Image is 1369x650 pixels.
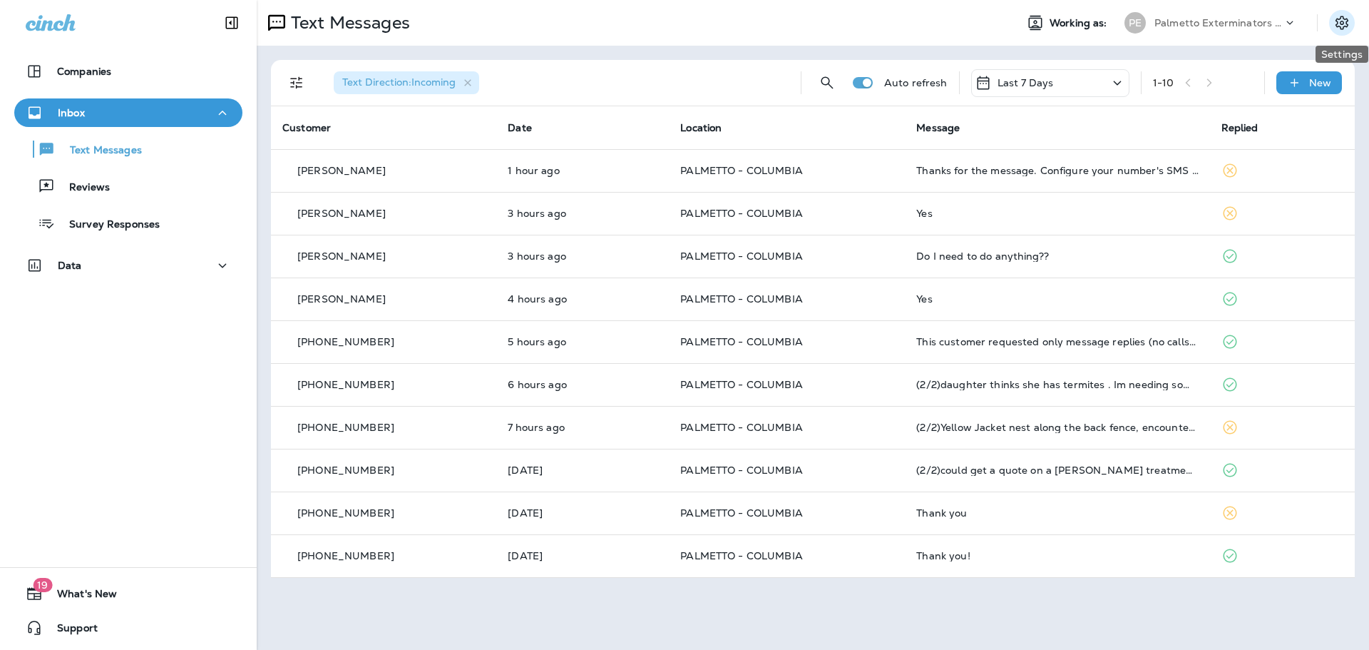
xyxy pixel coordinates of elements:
[1329,10,1355,36] button: Settings
[282,68,311,97] button: Filters
[508,464,657,476] p: Sep 4, 2025 11:31 AM
[43,588,117,605] span: What's New
[14,134,242,164] button: Text Messages
[14,251,242,280] button: Data
[14,208,242,238] button: Survey Responses
[884,77,948,88] p: Auto refresh
[297,208,386,219] p: [PERSON_NAME]
[508,422,657,433] p: Sep 9, 2025 08:55 AM
[508,336,657,347] p: Sep 9, 2025 10:43 AM
[14,57,242,86] button: Companies
[680,507,803,519] span: PALMETTO - COLUMBIA
[334,71,479,94] div: Text Direction:Incoming
[297,165,386,176] p: [PERSON_NAME]
[14,171,242,201] button: Reviews
[680,250,803,263] span: PALMETTO - COLUMBIA
[43,622,98,639] span: Support
[508,250,657,262] p: Sep 9, 2025 01:04 PM
[680,164,803,177] span: PALMETTO - COLUMBIA
[14,98,242,127] button: Inbox
[508,293,657,305] p: Sep 9, 2025 12:16 PM
[297,422,394,433] p: [PHONE_NUMBER]
[56,144,142,158] p: Text Messages
[297,379,394,390] p: [PHONE_NUMBER]
[508,208,657,219] p: Sep 9, 2025 01:08 PM
[916,121,960,134] span: Message
[508,507,657,519] p: Sep 3, 2025 01:21 PM
[1221,121,1258,134] span: Replied
[297,250,386,262] p: [PERSON_NAME]
[680,378,803,391] span: PALMETTO - COLUMBIA
[916,208,1198,219] div: Yes
[680,121,722,134] span: Location
[297,550,394,562] p: [PHONE_NUMBER]
[508,550,657,562] p: Sep 2, 2025 08:40 AM
[916,550,1198,562] div: Thank you!
[55,181,110,195] p: Reviews
[297,293,386,305] p: [PERSON_NAME]
[998,77,1054,88] p: Last 7 Days
[1316,46,1368,63] div: Settings
[212,9,252,37] button: Collapse Sidebar
[508,165,657,176] p: Sep 9, 2025 02:55 PM
[55,218,160,232] p: Survey Responses
[680,293,803,305] span: PALMETTO - COLUMBIA
[33,578,52,592] span: 19
[58,260,82,271] p: Data
[285,12,410,34] p: Text Messages
[916,507,1198,519] div: Thank you
[1050,17,1110,29] span: Working as:
[916,422,1198,433] div: (2/2)Yellow Jacket nest along the back fence, encountered when mowing grass. Would like to have s...
[342,76,456,88] span: Text Direction : Incoming
[680,464,803,477] span: PALMETTO - COLUMBIA
[57,66,111,77] p: Companies
[14,579,242,608] button: 19What's New
[916,165,1198,176] div: Thanks for the message. Configure your number's SMS URL to change this message.Reply HELP for hel...
[508,379,657,390] p: Sep 9, 2025 10:03 AM
[297,336,394,347] p: [PHONE_NUMBER]
[680,207,803,220] span: PALMETTO - COLUMBIA
[14,614,242,642] button: Support
[680,421,803,434] span: PALMETTO - COLUMBIA
[508,121,532,134] span: Date
[1124,12,1146,34] div: PE
[916,250,1198,262] div: Do I need to do anything??
[916,293,1198,305] div: Yes
[282,121,331,134] span: Customer
[1153,77,1174,88] div: 1 - 10
[916,464,1198,476] div: (2/2)could get a quote on a roach treatment. I live in a double wide.
[297,464,394,476] p: [PHONE_NUMBER]
[916,379,1198,390] div: (2/2)daughter thinks she has termites . Im needing someone to check it out. Please txt or email a...
[680,335,803,348] span: PALMETTO - COLUMBIA
[58,107,85,118] p: Inbox
[1154,17,1283,29] p: Palmetto Exterminators LLC
[1309,77,1331,88] p: New
[813,68,841,97] button: Search Messages
[297,507,394,519] p: [PHONE_NUMBER]
[680,549,803,562] span: PALMETTO - COLUMBIA
[916,336,1198,347] div: This customer requested only message replies (no calls). Reply here or respond via your LSA dashb...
